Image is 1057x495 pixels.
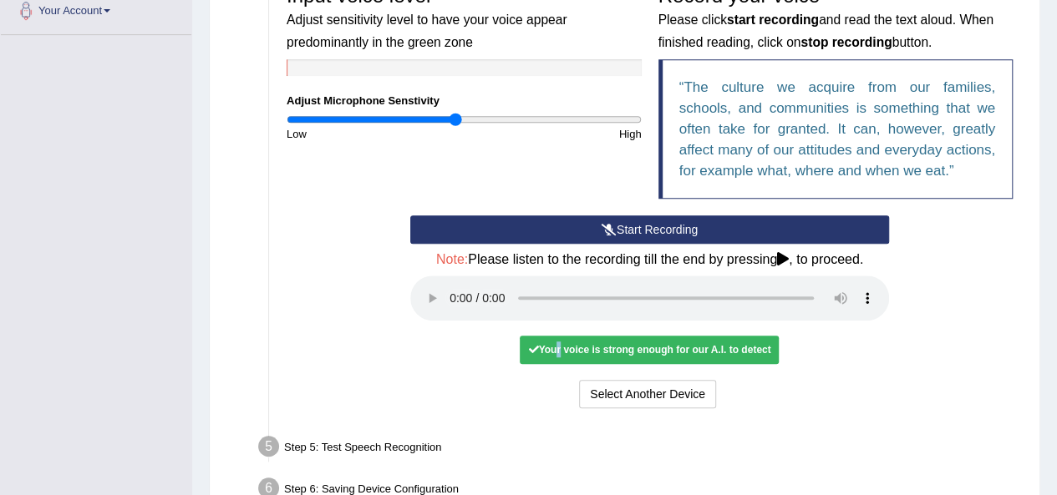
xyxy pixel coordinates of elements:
b: stop recording [800,35,892,49]
div: Low [278,126,464,142]
label: Adjust Microphone Senstivity [287,93,440,109]
div: Your voice is strong enough for our A.I. to detect [520,336,779,364]
small: Please click and read the text aloud. When finished reading, click on button. [658,13,993,48]
button: Start Recording [410,215,889,244]
b: start recording [727,13,819,27]
h4: Please listen to the recording till the end by pressing , to proceed. [410,252,889,267]
small: Adjust sensitivity level to have your voice appear predominantly in the green zone [287,13,567,48]
q: The culture we acquire from our families, schools, and communities is something that we often tak... [679,79,996,179]
div: Step 5: Test Speech Recognition [251,431,1032,467]
div: High [464,126,649,142]
button: Select Another Device [579,380,716,408]
span: Note: [436,252,468,266]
